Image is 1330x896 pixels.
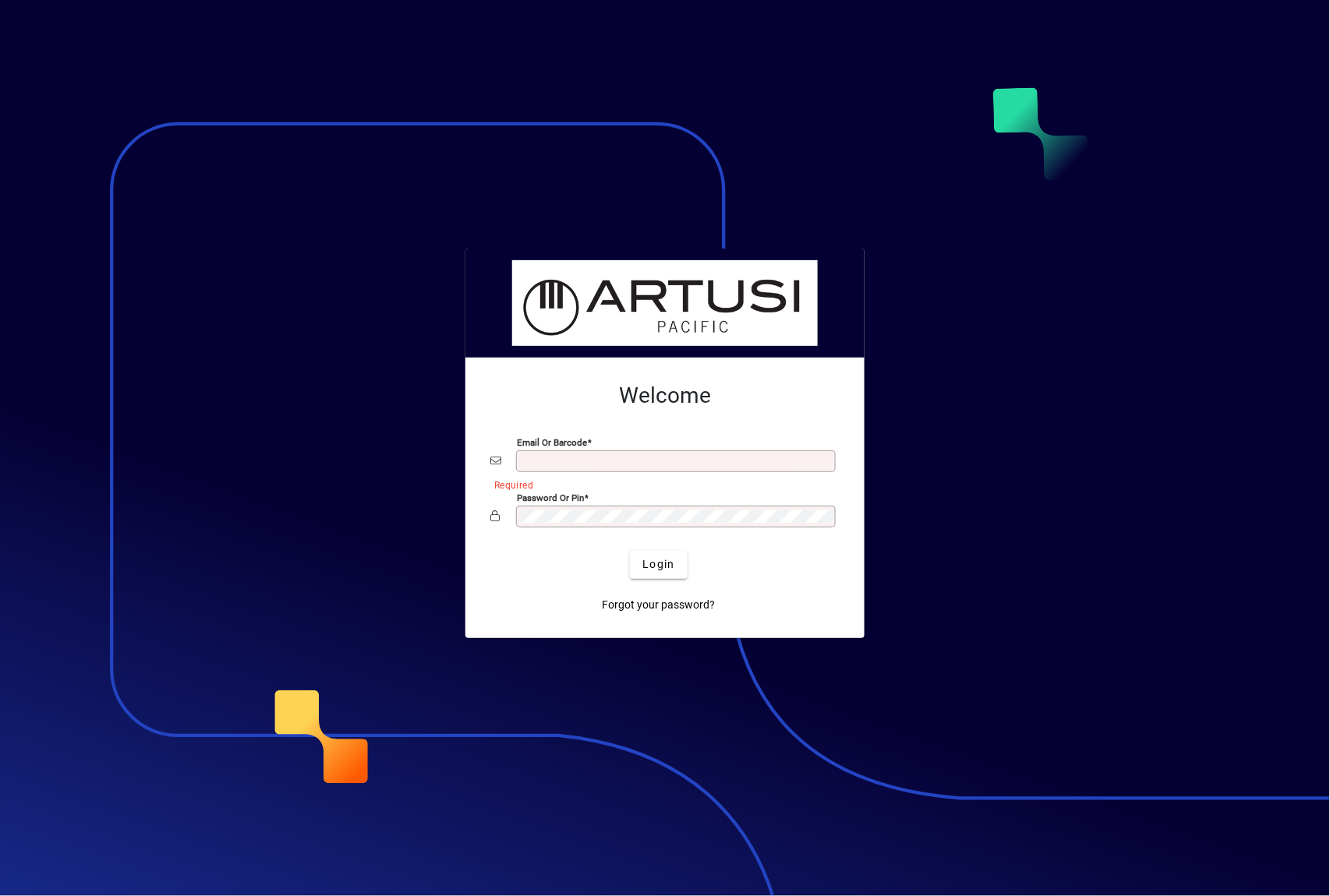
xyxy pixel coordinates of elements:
[642,556,674,573] span: Login
[603,597,716,613] span: Forgot your password?
[494,476,827,492] mat-error: Required
[596,591,722,619] a: Forgot your password?
[490,383,840,409] h2: Welcome
[517,492,584,503] mat-label: Password or Pin
[517,436,587,447] mat-label: Email or Barcode
[630,551,687,579] button: Login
